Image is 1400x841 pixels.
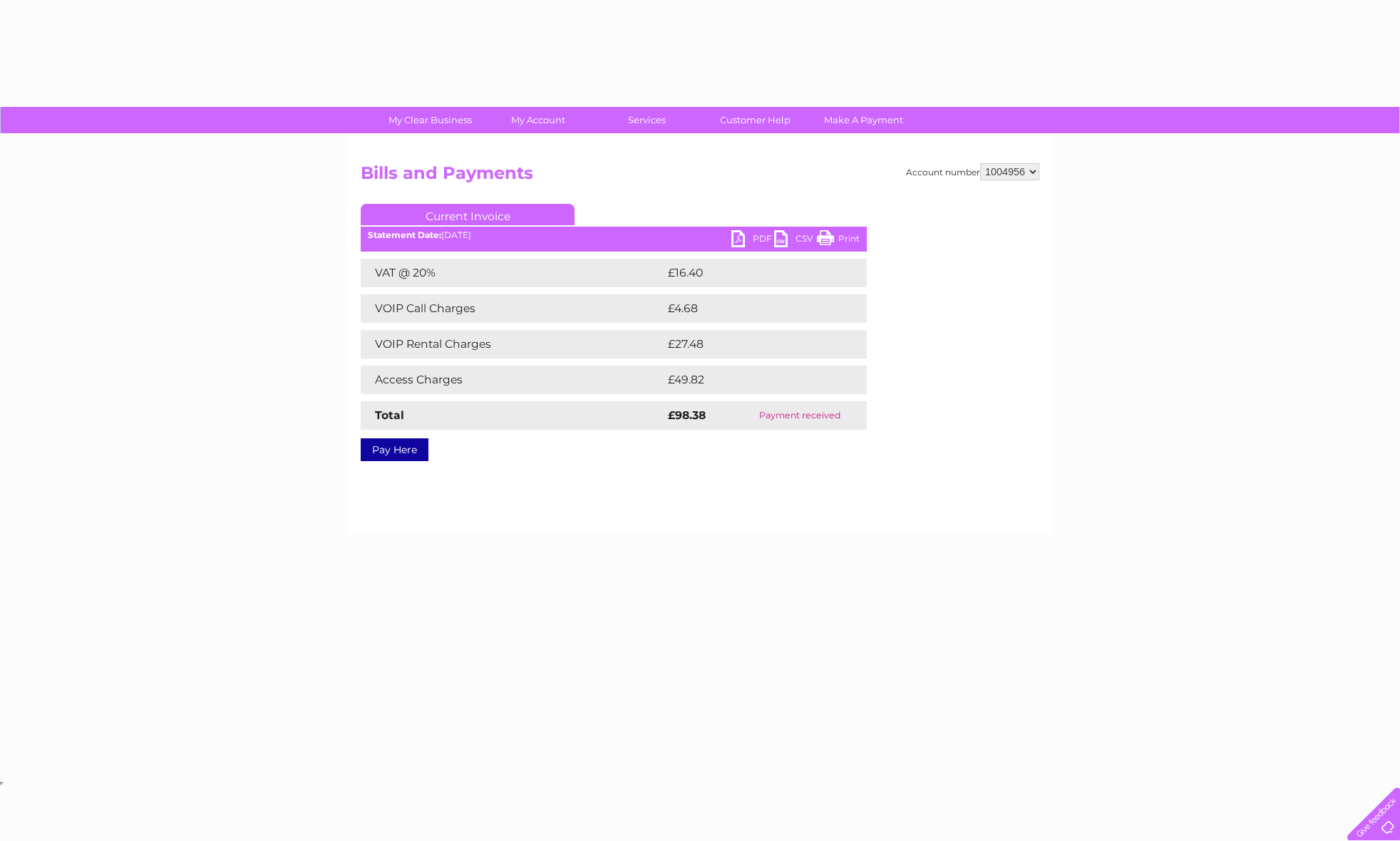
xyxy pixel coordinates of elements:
[664,366,838,394] td: £49.82
[361,294,664,323] td: VOIP Call Charges
[731,230,774,251] a: PDF
[664,259,838,287] td: £16.40
[361,438,428,461] a: Pay Here
[805,107,922,133] a: Make A Payment
[361,204,575,225] a: Current Invoice
[361,230,867,240] div: [DATE]
[375,408,404,422] strong: Total
[361,330,664,358] td: VOIP Rental Charges
[696,107,814,133] a: Customer Help
[368,229,441,240] b: Statement Date:
[664,330,838,358] td: £27.48
[906,163,1039,180] div: Account number
[774,230,817,251] a: CSV
[668,408,706,422] strong: £98.38
[361,163,1039,190] h2: Bills and Payments
[588,107,706,133] a: Services
[733,401,867,430] td: Payment received
[361,366,664,394] td: Access Charges
[664,294,834,323] td: £4.68
[361,259,664,287] td: VAT @ 20%
[817,230,860,251] a: Print
[480,107,597,133] a: My Account
[371,107,489,133] a: My Clear Business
